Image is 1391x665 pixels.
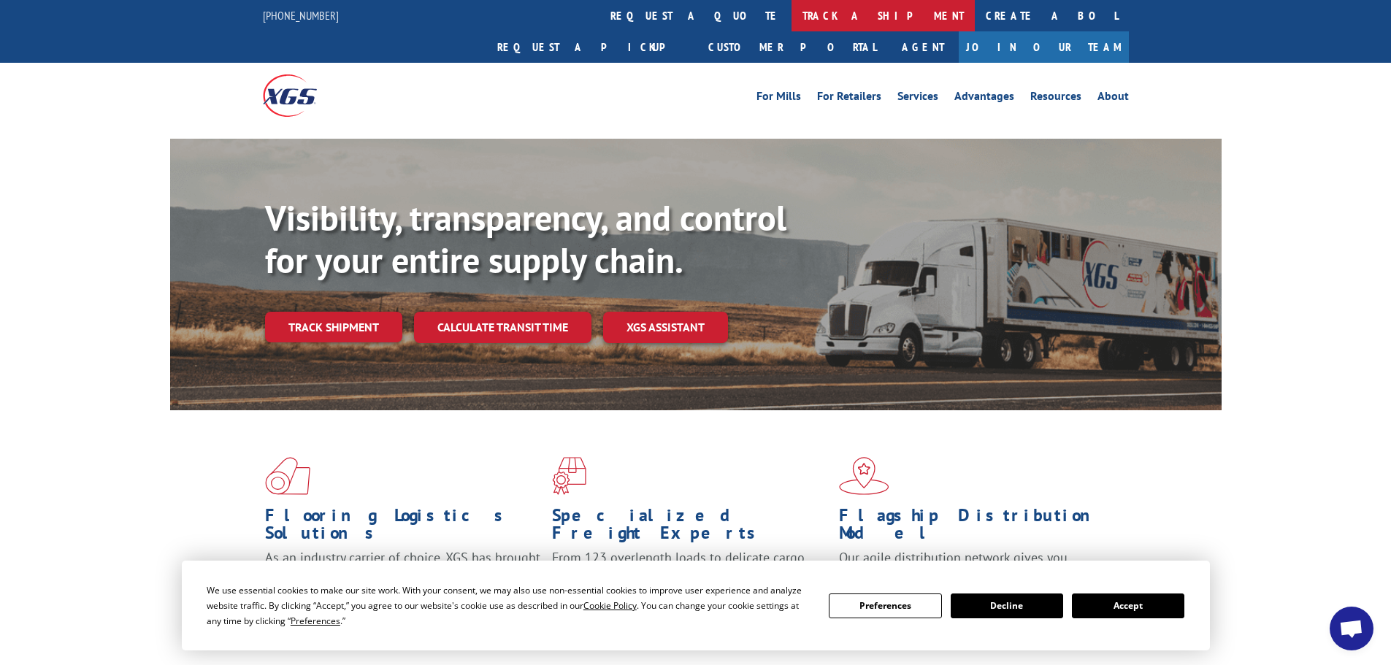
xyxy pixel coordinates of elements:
[1030,91,1081,107] a: Resources
[887,31,959,63] a: Agent
[951,593,1063,618] button: Decline
[839,549,1108,583] span: Our agile distribution network gives you nationwide inventory management on demand.
[291,615,340,627] span: Preferences
[756,91,801,107] a: For Mills
[486,31,697,63] a: Request a pickup
[263,8,339,23] a: [PHONE_NUMBER]
[552,507,828,549] h1: Specialized Freight Experts
[603,312,728,343] a: XGS ASSISTANT
[265,507,541,549] h1: Flooring Logistics Solutions
[552,457,586,495] img: xgs-icon-focused-on-flooring-red
[265,549,540,601] span: As an industry carrier of choice, XGS has brought innovation and dedication to flooring logistics...
[839,457,889,495] img: xgs-icon-flagship-distribution-model-red
[1072,593,1184,618] button: Accept
[552,549,828,614] p: From 123 overlength loads to delicate cargo, our experienced staff knows the best way to move you...
[1330,607,1373,650] div: Open chat
[829,593,941,618] button: Preferences
[265,195,786,282] b: Visibility, transparency, and control for your entire supply chain.
[207,583,811,629] div: We use essential cookies to make our site work. With your consent, we may also use non-essential ...
[414,312,591,343] a: Calculate transit time
[583,599,637,612] span: Cookie Policy
[1097,91,1129,107] a: About
[265,457,310,495] img: xgs-icon-total-supply-chain-intelligence-red
[817,91,881,107] a: For Retailers
[265,312,402,342] a: Track shipment
[954,91,1014,107] a: Advantages
[697,31,887,63] a: Customer Portal
[897,91,938,107] a: Services
[839,507,1115,549] h1: Flagship Distribution Model
[182,561,1210,650] div: Cookie Consent Prompt
[959,31,1129,63] a: Join Our Team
